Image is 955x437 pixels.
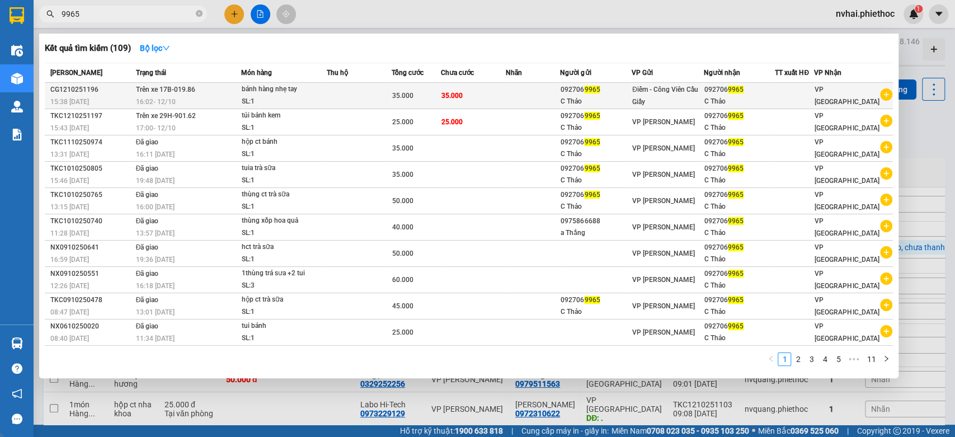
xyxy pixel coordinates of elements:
[632,223,695,231] span: VP [PERSON_NAME]
[632,250,695,257] span: VP [PERSON_NAME]
[242,241,326,253] div: hct trà sữa
[815,322,879,342] span: VP [GEOGRAPHIC_DATA]
[50,256,89,264] span: 16:59 [DATE]
[136,203,175,211] span: 16:00 [DATE]
[792,353,804,365] a: 2
[704,227,775,239] div: C Thảo
[832,353,844,365] a: 5
[50,163,133,175] div: TKC1010250805
[242,332,326,345] div: SL: 1
[704,321,775,332] div: 092706
[11,73,23,84] img: warehouse-icon
[704,163,775,175] div: 092706
[440,69,473,77] span: Chưa cước
[136,151,175,158] span: 16:11 [DATE]
[880,88,892,101] span: plus-circle
[880,325,892,337] span: plus-circle
[584,165,600,172] span: 9965
[50,110,133,122] div: TKC1210251197
[441,118,462,126] span: 25.000
[561,84,631,96] div: 092706
[704,175,775,186] div: C Thảo
[883,355,890,362] span: right
[392,144,413,152] span: 35.000
[704,148,775,160] div: C Thảo
[241,69,272,77] span: Món hàng
[880,115,892,127] span: plus-circle
[561,137,631,148] div: 092706
[728,191,744,199] span: 9965
[242,267,326,280] div: 1thùng trá sưa +2 tui
[704,268,775,280] div: 092706
[880,246,892,259] span: plus-circle
[632,276,695,284] span: VP [PERSON_NAME]
[242,110,326,122] div: túi bánh kem
[561,215,631,227] div: 0975866688
[136,124,176,132] span: 17:00 - 12/10
[242,294,326,306] div: hộp ct trà sữa
[632,197,695,205] span: VP [PERSON_NAME]
[632,328,695,336] span: VP [PERSON_NAME]
[584,296,600,304] span: 9965
[561,110,631,122] div: 092706
[136,296,159,304] span: Đã giao
[704,215,775,227] div: 092706
[62,8,194,20] input: Tìm tên, số ĐT hoặc mã đơn
[728,322,744,330] span: 9965
[561,189,631,201] div: 092706
[831,353,845,366] li: 5
[704,122,775,134] div: C Thảo
[50,124,89,132] span: 15:43 [DATE]
[805,353,818,366] li: 3
[242,136,326,148] div: hộp ct bánh
[506,69,522,77] span: Nhãn
[880,194,892,206] span: plus-circle
[50,215,133,227] div: TKC1010250740
[561,227,631,239] div: a Thắng
[764,353,778,366] li: Previous Page
[704,294,775,306] div: 092706
[136,138,159,146] span: Đã giao
[778,353,791,366] li: 1
[880,220,892,232] span: plus-circle
[879,353,893,366] button: right
[242,96,326,108] div: SL: 1
[845,353,863,366] li: Next 5 Pages
[441,92,462,100] span: 35.000
[242,122,326,134] div: SL: 1
[326,69,347,77] span: Thu hộ
[50,335,89,342] span: 08:40 [DATE]
[242,162,326,175] div: tuia trà sữa
[50,84,133,96] div: CG1210251196
[632,144,695,152] span: VP [PERSON_NAME]
[11,45,23,57] img: warehouse-icon
[584,138,600,146] span: 9965
[704,201,775,213] div: C Thảo
[392,328,413,336] span: 25.000
[392,250,413,257] span: 50.000
[242,175,326,187] div: SL: 1
[880,272,892,285] span: plus-circle
[815,86,879,106] span: VP [GEOGRAPHIC_DATA]
[632,118,695,126] span: VP [PERSON_NAME]
[50,98,89,106] span: 15:38 [DATE]
[12,388,22,399] span: notification
[136,165,159,172] span: Đã giao
[136,270,159,278] span: Đã giao
[136,308,175,316] span: 13:01 [DATE]
[561,163,631,175] div: 092706
[704,242,775,253] div: 092706
[728,112,744,120] span: 9965
[704,280,775,292] div: C Thảo
[704,189,775,201] div: 092706
[242,215,326,227] div: thùng xốp hoa quả
[242,83,326,96] div: bánh hàng nhẹ tay
[136,243,159,251] span: Đã giao
[632,86,698,106] span: Điểm - Công Viên Cầu Giấy
[50,229,89,237] span: 11:28 [DATE]
[704,306,775,318] div: C Thảo
[704,253,775,265] div: C Thảo
[815,191,879,211] span: VP [GEOGRAPHIC_DATA]
[10,7,24,24] img: logo-vxr
[561,148,631,160] div: C Thảo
